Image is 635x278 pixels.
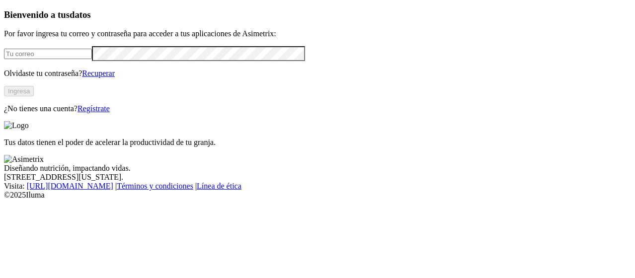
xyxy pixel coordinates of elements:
[4,155,44,164] img: Asimetrix
[4,9,631,20] h3: Bienvenido a tus
[4,69,631,78] p: Olvidaste tu contraseña?
[70,9,91,20] span: datos
[197,182,241,190] a: Línea de ética
[117,182,193,190] a: Términos y condiciones
[4,138,631,147] p: Tus datos tienen el poder de acelerar la productividad de tu granja.
[78,104,110,113] a: Regístrate
[4,164,631,173] div: Diseñando nutrición, impactando vidas.
[4,191,631,200] div: © 2025 Iluma
[4,182,631,191] div: Visita : | |
[4,173,631,182] div: [STREET_ADDRESS][US_STATE].
[4,121,29,130] img: Logo
[4,86,34,96] button: Ingresa
[82,69,115,77] a: Recuperar
[4,29,631,38] p: Por favor ingresa tu correo y contraseña para acceder a tus aplicaciones de Asimetrix:
[27,182,113,190] a: [URL][DOMAIN_NAME]
[4,49,92,59] input: Tu correo
[4,104,631,113] p: ¿No tienes una cuenta?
